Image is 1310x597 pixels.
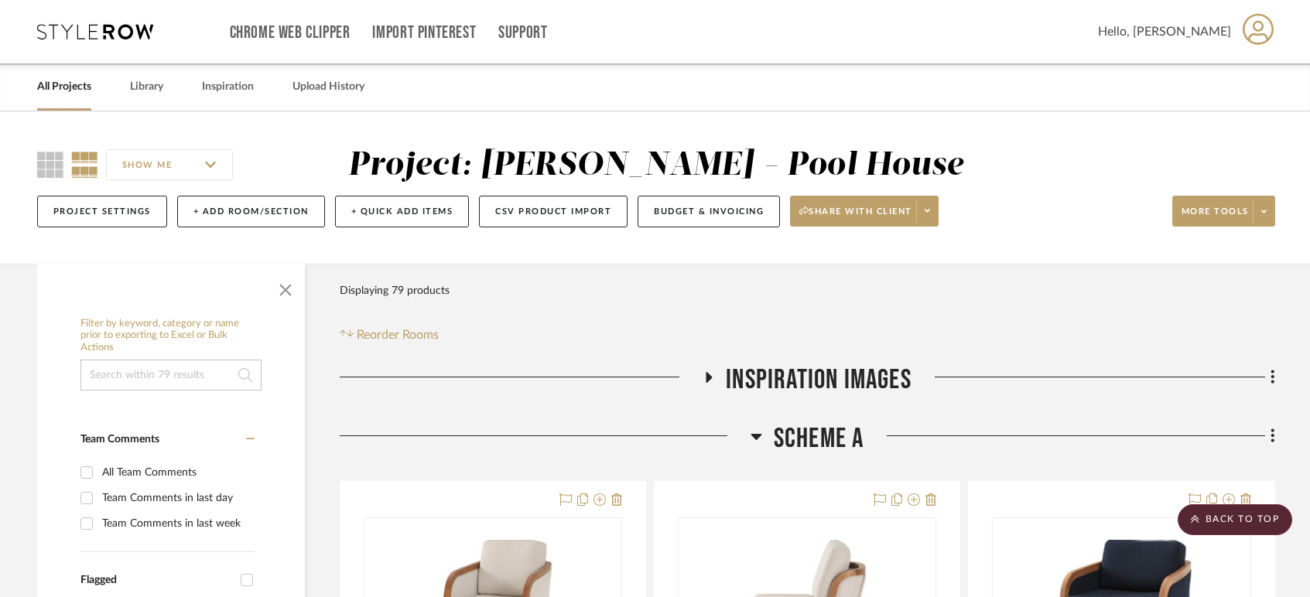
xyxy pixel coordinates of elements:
[372,26,476,39] a: Import Pinterest
[292,77,364,97] a: Upload History
[479,196,628,227] button: CSV Product Import
[498,26,547,39] a: Support
[1182,206,1249,229] span: More tools
[340,326,440,344] button: Reorder Rooms
[80,434,159,445] span: Team Comments
[774,422,864,455] span: Scheme A
[130,77,163,97] a: Library
[726,363,912,397] span: Inspiration Images
[102,460,251,485] div: All Team Comments
[270,271,301,302] button: Close
[357,326,439,344] span: Reorder Rooms
[37,77,91,97] a: All Projects
[1098,22,1231,41] span: Hello, [PERSON_NAME]
[799,206,912,229] span: Share with client
[1172,196,1275,227] button: More tools
[177,196,325,227] button: + Add Room/Section
[348,149,963,182] div: Project: [PERSON_NAME] - Pool House
[638,196,780,227] button: Budget & Invoicing
[340,275,450,306] div: Displaying 79 products
[80,574,233,587] div: Flagged
[37,196,167,227] button: Project Settings
[80,360,262,391] input: Search within 79 results
[790,196,939,227] button: Share with client
[102,486,251,510] div: Team Comments in last day
[202,77,254,97] a: Inspiration
[80,318,262,354] h6: Filter by keyword, category or name prior to exporting to Excel or Bulk Actions
[230,26,351,39] a: Chrome Web Clipper
[335,196,470,227] button: + Quick Add Items
[1178,504,1292,535] scroll-to-top-button: BACK TO TOP
[102,511,251,536] div: Team Comments in last week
